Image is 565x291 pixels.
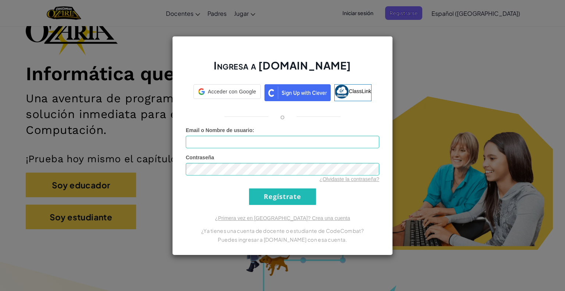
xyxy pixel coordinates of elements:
span: Contraseña [186,155,214,160]
span: Email o Nombre de usuario [186,127,252,133]
h2: Ingresa a [DOMAIN_NAME] [186,58,379,80]
a: ¿Olvidaste la contraseña? [319,176,379,182]
img: clever_sso_button@2x.png [264,84,331,101]
p: o [280,112,285,121]
span: ClassLink [349,88,371,94]
img: classlink-logo-small.png [335,85,349,99]
span: Acceder con Google [208,88,256,95]
a: Acceder con Google [193,84,261,101]
a: ¿Primera vez en [GEOGRAPHIC_DATA]? Crea una cuenta [215,215,350,221]
div: Acceder con Google [193,84,261,99]
p: ¿Ya tienes una cuenta de docente o estudiante de CodeCombat? [186,226,379,235]
label: : [186,127,254,134]
input: Regístrate [249,188,316,205]
p: Puedes ingresar a [DOMAIN_NAME] con esa cuenta. [186,235,379,244]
